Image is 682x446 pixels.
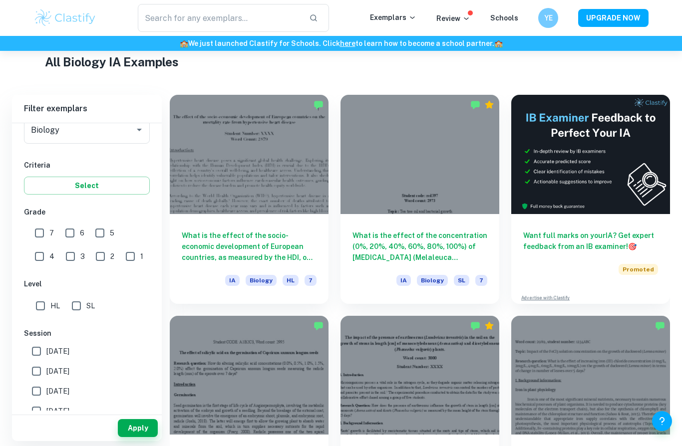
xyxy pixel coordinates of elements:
h6: We just launched Clastify for Schools. Click to learn how to become a school partner. [2,38,680,49]
h6: What is the effect of the concentration (0%, 20%, 40%, 60%, 80%, 100%) of [MEDICAL_DATA] (Melaleu... [352,230,487,263]
a: What is the effect of the socio-economic development of European countries, as measured by the HD... [170,95,329,304]
p: Exemplars [370,12,416,23]
a: Want full marks on yourIA? Get expert feedback from an IB examiner!PromotedAdvertise with Clastify [511,95,670,304]
button: Open [132,123,146,137]
span: Biology [417,275,448,286]
span: Promoted [619,264,658,275]
img: Marked [314,321,324,331]
img: Marked [470,100,480,110]
img: Marked [314,100,324,110]
span: IA [396,275,411,286]
span: [DATE] [46,406,69,417]
button: UPGRADE NOW [578,9,649,27]
button: Help and Feedback [652,411,672,431]
button: Select [24,177,150,195]
button: Apply [118,419,158,437]
span: [DATE] [46,386,69,397]
p: Review [436,13,470,24]
h1: All Biology IA Examples [45,53,637,71]
h6: Filter exemplars [12,95,162,123]
span: SL [86,300,95,311]
span: 🏫 [180,39,188,47]
div: Premium [484,321,494,331]
span: [DATE] [46,366,69,377]
span: 7 [475,275,487,286]
button: YE [538,8,558,28]
h6: Session [24,328,150,339]
span: Biology [246,275,277,286]
span: 5 [110,227,114,238]
img: Clastify logo [33,8,97,28]
h6: Level [24,278,150,289]
img: Marked [655,321,665,331]
span: 6 [80,227,84,238]
span: 🎯 [628,242,637,250]
img: Thumbnail [511,95,670,214]
h6: YE [543,12,554,23]
span: 4 [49,251,54,262]
a: Advertise with Clastify [521,294,570,301]
a: here [340,39,355,47]
h6: What is the effect of the socio-economic development of European countries, as measured by the HD... [182,230,317,263]
span: HL [283,275,299,286]
span: 7 [305,275,317,286]
div: Premium [484,100,494,110]
input: Search for any exemplars... [138,4,301,32]
span: 7 [49,227,54,238]
span: [DATE] [46,346,69,357]
a: What is the effect of the concentration (0%, 20%, 40%, 60%, 80%, 100%) of [MEDICAL_DATA] (Melaleu... [341,95,499,304]
h6: Criteria [24,160,150,171]
a: Schools [490,14,518,22]
span: 1 [140,251,143,262]
span: 2 [110,251,114,262]
h6: Want full marks on your IA ? Get expert feedback from an IB examiner! [523,230,658,252]
span: HL [50,300,60,311]
img: Marked [470,321,480,331]
h6: Grade [24,207,150,218]
span: IA [225,275,240,286]
span: 🏫 [494,39,503,47]
span: SL [454,275,469,286]
span: 3 [80,251,85,262]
